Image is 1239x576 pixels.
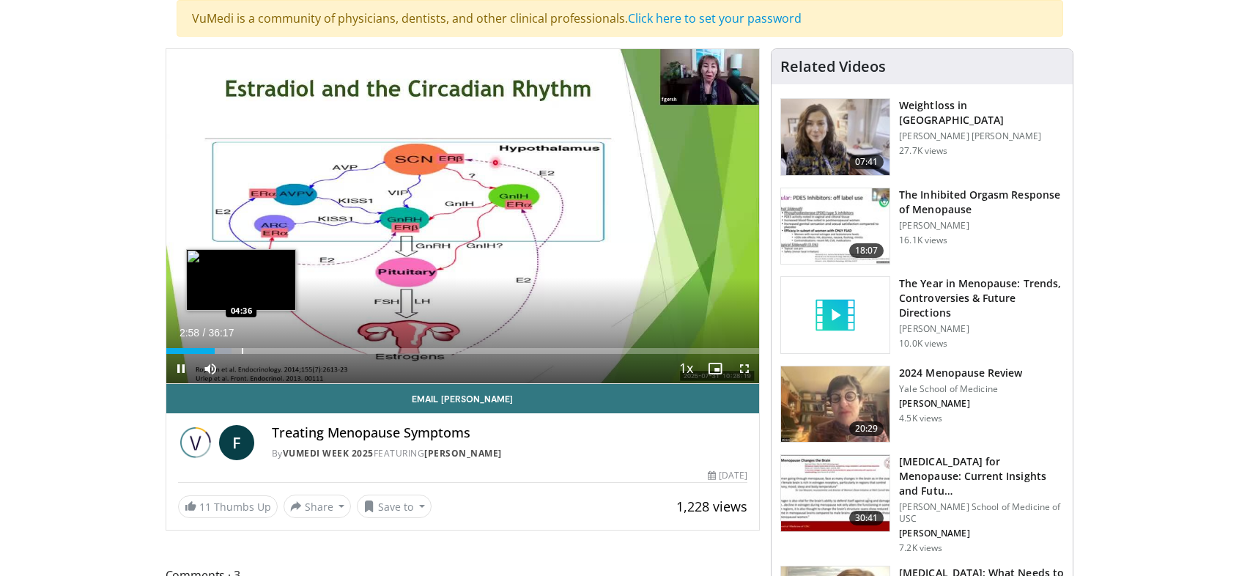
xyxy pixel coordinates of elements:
button: Save to [357,495,432,518]
img: image.jpeg [186,249,296,311]
h3: [MEDICAL_DATA] for Menopause: Current Insights and Futu… [899,454,1064,498]
span: 30:41 [849,511,884,525]
span: / [203,327,206,339]
img: 692f135d-47bd-4f7e-b54d-786d036e68d3.150x105_q85_crop-smart_upscale.jpg [781,366,890,443]
a: 18:07 The Inhibited Orgasm Response of Menopause [PERSON_NAME] 16.1K views [780,188,1064,265]
p: [PERSON_NAME] [899,528,1064,539]
a: 07:41 Weightloss in [GEOGRAPHIC_DATA] [PERSON_NAME] [PERSON_NAME] 27.7K views [780,98,1064,176]
p: 10.0K views [899,338,947,350]
img: 283c0f17-5e2d-42ba-a87c-168d447cdba4.150x105_q85_crop-smart_upscale.jpg [781,188,890,265]
a: 30:41 [MEDICAL_DATA] for Menopause: Current Insights and Futu… [PERSON_NAME] School of Medicine o... [780,454,1064,554]
button: Playback Rate [671,354,700,383]
h4: Treating Menopause Symptoms [272,425,748,441]
img: 47271b8a-94f4-49c8-b914-2a3d3af03a9e.150x105_q85_crop-smart_upscale.jpg [781,455,890,531]
button: Pause [166,354,196,383]
span: 1,228 views [676,498,747,515]
button: Mute [196,354,225,383]
video-js: Video Player [166,49,760,384]
p: [PERSON_NAME] [PERSON_NAME] [899,130,1064,142]
a: Vumedi Week 2025 [283,447,374,459]
a: Click here to set your password [628,10,802,26]
span: 18:07 [849,243,884,258]
span: 20:29 [849,421,884,436]
h3: Weightloss in [GEOGRAPHIC_DATA] [899,98,1064,128]
h3: 2024 Menopause Review [899,366,1022,380]
a: F [219,425,254,460]
span: 07:41 [849,155,884,169]
p: [PERSON_NAME] [899,398,1022,410]
h4: Related Videos [780,58,886,75]
a: The Year in Menopause: Trends, Controversies & Future Directions [PERSON_NAME] 10.0K views [780,276,1064,354]
button: Enable picture-in-picture mode [700,354,730,383]
p: 7.2K views [899,542,942,554]
button: Share [284,495,352,518]
h3: The Year in Menopause: Trends, Controversies & Future Directions [899,276,1064,320]
span: 11 [199,500,211,514]
a: [PERSON_NAME] [424,447,502,459]
h3: The Inhibited Orgasm Response of Menopause [899,188,1064,217]
a: 20:29 2024 Menopause Review Yale School of Medicine [PERSON_NAME] 4.5K views [780,366,1064,443]
p: 16.1K views [899,235,947,246]
p: [PERSON_NAME] School of Medicine of USC [899,501,1064,525]
p: 4.5K views [899,413,942,424]
a: Email [PERSON_NAME] [166,384,760,413]
img: 9983fed1-7565-45be-8934-aef1103ce6e2.150x105_q85_crop-smart_upscale.jpg [781,99,890,175]
img: video_placeholder_short.svg [781,277,890,353]
p: [PERSON_NAME] [899,220,1064,232]
span: 36:17 [208,327,234,339]
img: Vumedi Week 2025 [178,425,213,460]
p: [PERSON_NAME] [899,323,1064,335]
div: Progress Bar [166,348,760,354]
a: 11 Thumbs Up [178,495,278,518]
span: 2:58 [180,327,199,339]
p: 27.7K views [899,145,947,157]
button: Fullscreen [730,354,759,383]
div: [DATE] [708,469,747,482]
div: By FEATURING [272,447,748,460]
p: Yale School of Medicine [899,383,1022,395]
